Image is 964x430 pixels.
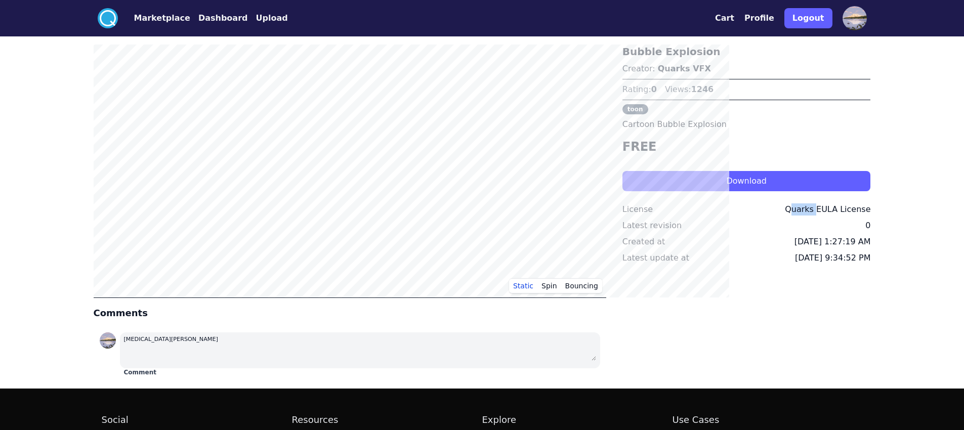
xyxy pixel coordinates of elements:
[794,236,871,248] div: [DATE] 1:27:19 AM
[622,139,871,155] h4: FREE
[843,6,867,30] img: profile
[100,332,116,349] img: profile
[622,63,871,75] p: Creator:
[865,220,870,232] div: 0
[190,12,248,24] a: Dashboard
[784,4,832,32] a: Logout
[118,12,190,24] a: Marketplace
[561,278,602,293] button: Bouncing
[198,12,248,24] button: Dashboard
[622,118,871,131] p: Cartoon Bubble Explosion
[124,368,156,376] button: Comment
[124,336,218,342] small: [MEDICAL_DATA][PERSON_NAME]
[673,413,863,427] h2: Use Cases
[795,252,870,264] div: [DATE] 9:34:52 PM
[784,8,832,28] button: Logout
[134,12,190,24] button: Marketplace
[94,306,606,320] h4: Comments
[622,45,871,59] h3: Bubble Explosion
[292,413,482,427] h2: Resources
[537,278,561,293] button: Spin
[256,12,287,24] button: Upload
[715,12,734,24] button: Cart
[247,12,287,24] a: Upload
[785,203,870,216] div: Quarks EULA License
[622,171,871,191] button: Download
[102,413,292,427] h2: Social
[482,413,673,427] h2: Explore
[744,12,774,24] button: Profile
[509,278,537,293] button: Static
